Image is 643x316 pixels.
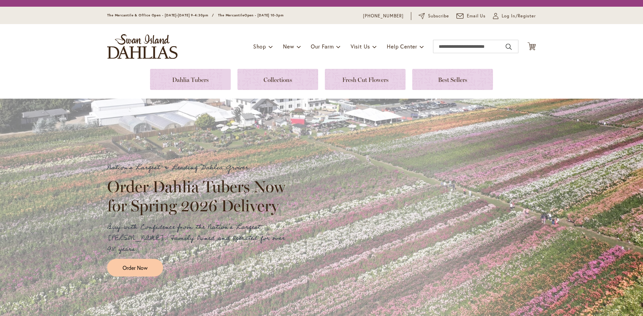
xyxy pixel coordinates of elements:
a: Email Us [456,13,486,19]
a: Order Now [107,259,163,277]
a: [PHONE_NUMBER] [363,13,404,19]
p: Buy with Confidence from the Nation's Largest [PERSON_NAME]. Family Owned and Operated for over 9... [107,222,291,255]
span: Log In/Register [502,13,536,19]
span: New [283,43,294,50]
span: Subscribe [428,13,449,19]
a: Subscribe [419,13,449,19]
span: Shop [253,43,266,50]
h2: Order Dahlia Tubers Now for Spring 2026 Delivery [107,177,291,215]
span: Email Us [467,13,486,19]
p: Nation's Largest & Leading Dahlia Grower [107,162,291,173]
span: Our Farm [311,43,334,50]
span: Visit Us [351,43,370,50]
span: Help Center [387,43,417,50]
a: store logo [107,34,177,59]
span: Open - [DATE] 10-3pm [244,13,284,17]
span: The Mercantile & Office Open - [DATE]-[DATE] 9-4:30pm / The Mercantile [107,13,244,17]
span: Order Now [123,264,148,272]
a: Log In/Register [493,13,536,19]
